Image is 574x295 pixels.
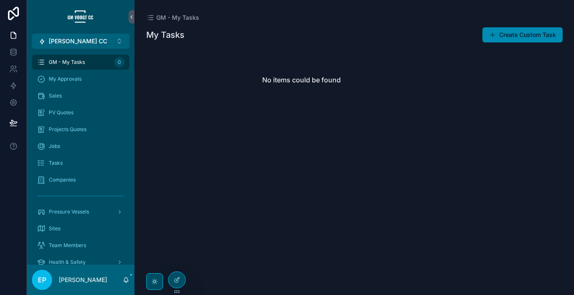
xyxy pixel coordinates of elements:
[49,143,60,150] span: Jobs
[27,49,134,265] div: scrollable content
[49,126,87,133] span: Projects Quotes
[32,238,129,253] a: Team Members
[32,71,129,87] a: My Approvals
[59,276,107,284] p: [PERSON_NAME]
[49,109,74,116] span: PV Quotes
[32,155,129,171] a: Tasks
[32,88,129,103] a: Sales
[49,259,86,266] span: Health & Safety
[32,122,129,137] a: Projects Quotes
[49,76,82,82] span: My Approvals
[146,13,199,22] a: GM - My Tasks
[38,275,46,285] span: EP
[49,225,61,232] span: Sites
[32,139,129,154] a: Jobs
[32,255,129,270] a: Health & Safety
[49,59,85,66] span: GM - My Tasks
[32,221,129,236] a: Sites
[49,208,89,215] span: Pressure Vessels
[67,10,94,24] img: App logo
[49,242,86,249] span: Team Members
[49,160,63,166] span: Tasks
[49,37,107,45] span: [PERSON_NAME] CC
[156,13,199,22] span: GM - My Tasks
[49,92,62,99] span: Sales
[32,172,129,187] a: Companies
[32,105,129,120] a: PV Quotes
[49,176,76,183] span: Companies
[262,75,341,85] h2: No items could be found
[114,57,124,67] div: 0
[482,27,563,42] button: Create Custom Task
[32,34,129,49] button: Select Button
[146,29,184,41] h1: My Tasks
[32,55,129,70] a: GM - My Tasks0
[32,204,129,219] a: Pressure Vessels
